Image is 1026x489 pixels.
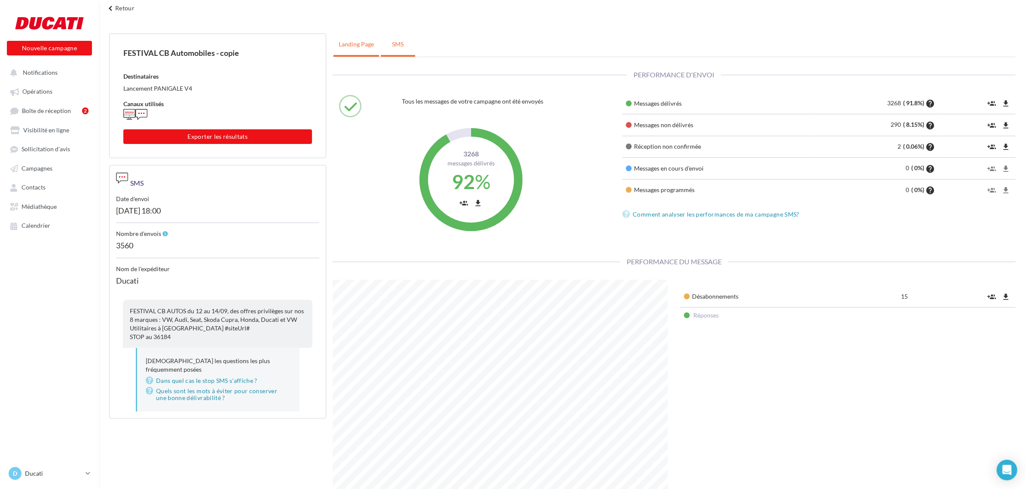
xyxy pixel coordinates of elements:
i: file_download [1001,165,1010,173]
span: Destinataires [123,73,159,80]
button: Retour [102,3,138,20]
div: Ducati [116,273,319,293]
a: Quels sont les mots à éviter pour conserver une bonne délivrabilité ? [146,386,291,403]
button: group_add [985,140,998,154]
span: Nombre d'envois [116,230,161,237]
span: Notifications [23,69,58,76]
i: file_download [474,199,483,208]
div: Tous les messages de votre campagne ont été envoyés [402,95,610,108]
span: Campagnes [21,165,52,172]
a: Médiathèque [5,199,94,214]
span: 3268 [888,99,903,107]
div: 3560 [116,238,319,258]
div: Open Intercom Messenger [997,460,1017,480]
button: file_download [472,196,485,210]
a: Contacts [5,179,94,195]
a: Opérations [5,83,94,99]
a: landing page [334,34,379,55]
p: Ducati [25,469,82,478]
button: file_download [999,118,1012,132]
i: group_add [987,293,996,301]
i: help [926,99,935,108]
span: Sollicitation d'avis [21,146,70,153]
button: file_download [999,161,1012,175]
a: SMS [381,34,415,55]
i: file_download [1001,186,1010,195]
span: 92 [452,170,475,193]
button: Nouvelle campagne [7,41,92,55]
i: keyboard_arrow_left [106,4,115,13]
span: Performance du message [620,257,728,266]
a: Calendrier [5,217,94,233]
a: Campagnes [5,160,94,176]
span: ( 8.15%) [903,121,925,128]
a: Visibilité en ligne [5,122,94,138]
button: group_add [985,183,998,197]
i: group_add [987,99,996,108]
div: [DATE] 18:00 [116,203,319,223]
button: file_download [999,290,1012,304]
span: Boîte de réception [22,107,71,114]
div: SMS [128,172,144,188]
span: Opérations [22,88,52,95]
a: D Ducati [7,465,92,482]
a: Dans quel cas le stop SMS s'affiche ? [146,376,291,386]
i: group_add [987,121,996,130]
span: Performance d'envoi [627,70,721,79]
a: Comment analyser les performances de ma campagne SMS? [622,209,803,220]
i: group_add [987,186,996,195]
button: file_download [999,96,1012,110]
td: Réception non confirmée [622,136,815,157]
td: Messages non délivrés [622,114,815,136]
span: Réponses [693,312,719,319]
td: Messages en cours d'envoi [622,158,815,179]
i: group_add [460,199,469,208]
td: Désabonnements [680,286,865,308]
span: FESTIVAL CB AUTOS du 12 au 14/09, des offres privilèges sur nos 8 marques : VW, Audi, Seat, Skoda... [130,307,304,332]
div: % [435,168,508,196]
div: 2 [82,107,89,114]
span: 0 [906,164,912,171]
button: group_add [985,118,998,132]
span: Médiathèque [21,203,57,210]
button: Exporter les résultats [123,129,312,144]
i: help [926,186,935,195]
div: Nom de l'expéditeur [116,258,319,273]
span: Contacts [21,184,46,191]
i: help [926,121,935,130]
td: Messages programmés [622,179,815,201]
span: 0 [906,186,912,193]
button: group_add [985,290,998,304]
td: Messages délivrés [622,93,815,114]
button: Notifications [5,64,90,80]
button: file_download [999,140,1012,154]
span: 3268 [435,149,508,159]
p: [DEMOGRAPHIC_DATA] les questions les plus fréquemment posées [146,357,291,374]
span: Canaux utilisés [123,100,164,107]
div: Date d'envoi [116,188,319,203]
span: D [13,469,17,478]
span: Visibilité en ligne [23,126,69,134]
span: 15 [901,293,910,300]
span: Calendrier [21,222,50,229]
i: group_add [987,143,996,151]
span: ( 91.8%) [903,99,925,107]
span: ( 0%) [912,164,925,171]
span: STOP au 36184 [130,333,171,340]
i: group_add [987,165,996,173]
button: group_add [985,161,998,175]
button: group_add [985,96,998,110]
i: help [926,165,935,173]
i: file_download [1001,143,1010,151]
button: group_add [458,196,471,210]
button: file_download [999,183,1012,197]
i: help [926,143,935,151]
a: Boîte de réception2 [5,103,94,119]
span: ( 0.06%) [903,143,925,150]
span: ( 0%) [912,186,925,193]
i: file_download [1001,293,1010,301]
div: Lancement PANIGALE V4 [123,84,312,93]
a: Sollicitation d'avis [5,141,94,156]
span: 290 [891,121,903,128]
i: file_download [1001,99,1010,108]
